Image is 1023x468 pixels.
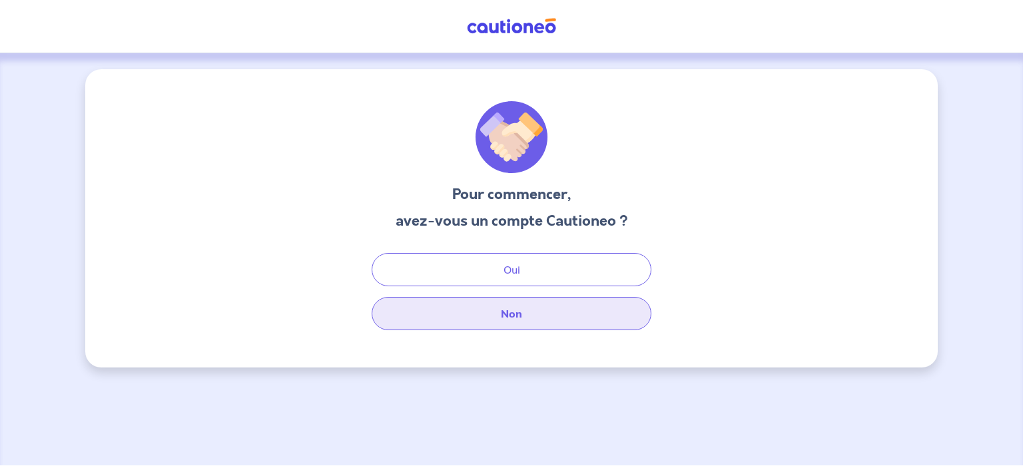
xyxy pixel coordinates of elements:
[396,210,628,232] h3: avez-vous un compte Cautioneo ?
[476,101,547,173] img: illu_welcome.svg
[372,297,651,330] button: Non
[396,184,628,205] h3: Pour commencer,
[372,253,651,286] button: Oui
[462,18,561,35] img: Cautioneo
